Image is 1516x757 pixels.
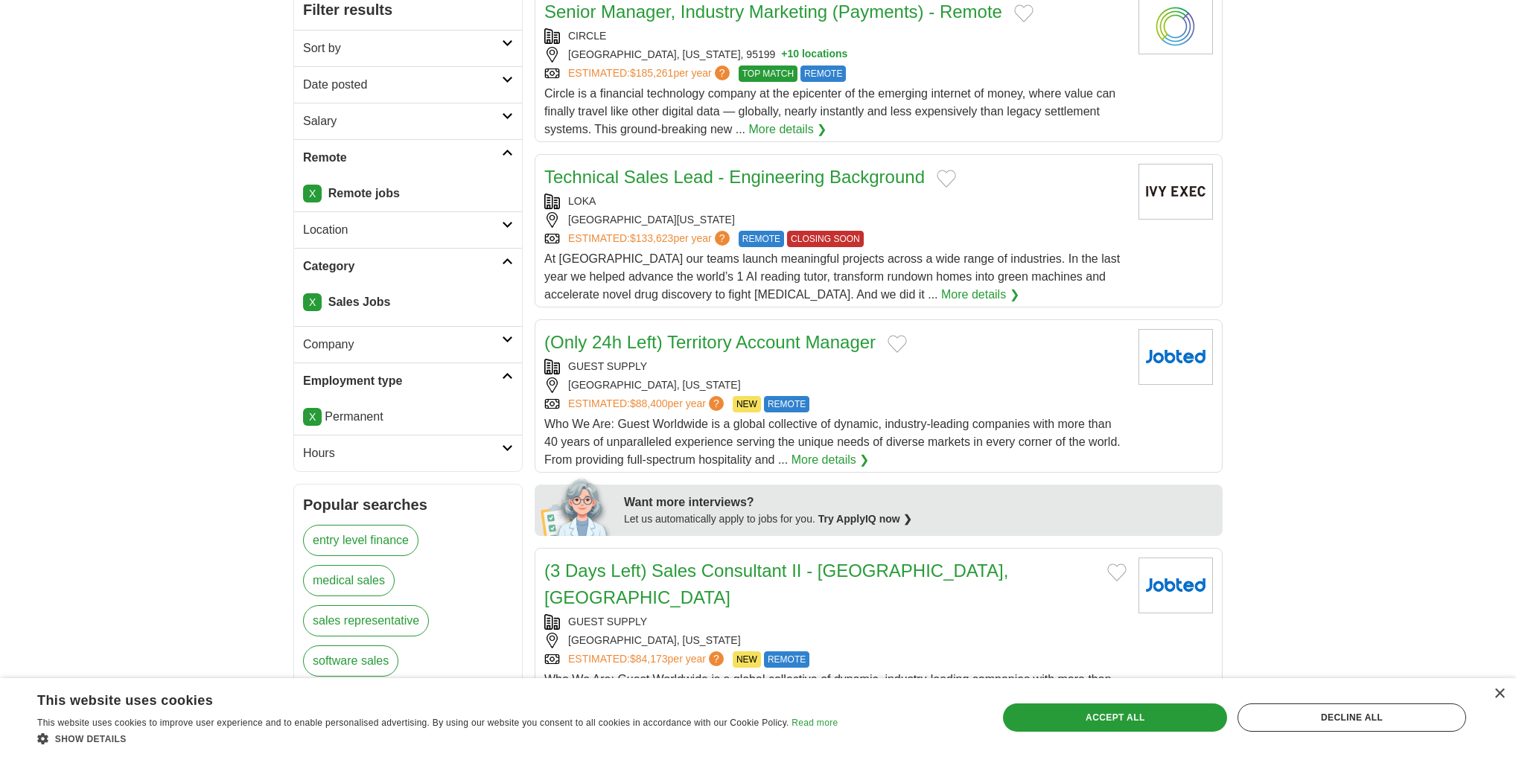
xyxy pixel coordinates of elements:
h2: Salary [303,112,502,130]
li: Permanent [303,408,513,426]
button: Add to favorite jobs [937,170,956,188]
span: Who We Are: Guest Worldwide is a global collective of dynamic, industry-leading companies with mo... [544,673,1121,721]
span: $133,623 [630,232,673,244]
span: ? [715,66,730,80]
div: [GEOGRAPHIC_DATA][US_STATE] [544,212,1127,228]
span: ? [709,396,724,411]
h2: Employment type [303,372,502,390]
a: GUEST SUPPLY [568,616,647,627]
span: $84,173 [630,653,668,665]
span: REMOTE [800,66,846,82]
a: ESTIMATED:$185,261per year? [568,66,733,82]
h2: Hours [303,444,502,462]
img: Guest Supply logo [1138,329,1213,385]
a: More details ❯ [792,451,870,469]
span: $88,400 [630,397,668,409]
span: At [GEOGRAPHIC_DATA] our teams launch meaningful projects across a wide range of industries. In t... [544,252,1120,301]
h2: Popular searches [303,494,513,516]
h2: Date posted [303,76,502,94]
a: ESTIMATED:$84,173per year? [568,651,727,668]
strong: Remote jobs [328,187,400,199]
a: X [303,185,322,202]
div: Want more interviews? [624,494,1214,511]
button: Add to favorite jobs [1107,563,1127,581]
a: sales representative [303,605,429,636]
a: Company [294,326,522,362]
span: This website uses cookies to improve user experience and to enable personalised advertising. By u... [37,718,789,728]
button: Add to favorite jobs [888,335,907,353]
h2: Sort by [303,39,502,57]
a: Read more, opens a new window [792,718,838,728]
h2: Company [303,336,502,354]
span: REMOTE [739,231,784,247]
span: + [781,47,787,63]
a: More details ❯ [941,286,1019,304]
a: Category [294,248,522,284]
a: GUEST SUPPLY [568,360,647,372]
span: REMOTE [764,651,809,668]
a: Date posted [294,66,522,103]
span: TOP MATCH [739,66,797,82]
a: X [303,408,322,426]
button: Add to favorite jobs [1014,4,1034,22]
img: Guest Supply logo [1138,558,1213,613]
div: [GEOGRAPHIC_DATA], [US_STATE], 95199 [544,47,1127,63]
div: LOKA [544,194,1127,209]
h2: Location [303,221,502,239]
div: Let us automatically apply to jobs for you. [624,511,1214,527]
span: $185,261 [630,67,673,79]
div: [GEOGRAPHIC_DATA], [US_STATE] [544,633,1127,648]
button: +10 locations [781,47,847,63]
a: software sales [303,645,398,677]
a: More details ❯ [749,121,827,138]
a: (3 Days Left) Sales Consultant II - [GEOGRAPHIC_DATA], [GEOGRAPHIC_DATA] [544,560,1008,607]
strong: Sales Jobs [328,296,391,308]
div: Close [1494,689,1505,700]
div: This website uses cookies [37,687,800,709]
img: apply-iq-scientist.png [541,476,613,536]
h2: Category [303,258,502,275]
a: Try ApplyIQ now ❯ [818,513,912,525]
img: Company logo [1138,164,1213,220]
span: NEW [733,651,761,668]
a: Technical Sales Lead - Engineering Background [544,167,925,187]
span: Who We Are: Guest Worldwide is a global collective of dynamic, industry-leading companies with mo... [544,418,1121,466]
h2: Remote [303,149,502,167]
a: Remote [294,139,522,176]
a: X [303,293,322,311]
div: Decline all [1238,703,1466,732]
div: [GEOGRAPHIC_DATA], [US_STATE] [544,377,1127,393]
span: CLOSING SOON [787,231,864,247]
span: Circle is a financial technology company at the epicenter of the emerging internet of money, wher... [544,87,1115,135]
a: ESTIMATED:$133,623per year? [568,231,733,247]
a: Salary [294,103,522,139]
a: entry level finance [303,525,418,556]
div: Show details [37,731,838,746]
a: Location [294,211,522,248]
span: NEW [733,396,761,412]
a: ESTIMATED:$88,400per year? [568,396,727,412]
a: Hours [294,435,522,471]
a: Senior Manager, Industry Marketing (Payments) - Remote [544,1,1002,22]
span: ? [709,651,724,666]
a: Employment type [294,362,522,399]
a: Sort by [294,30,522,66]
a: CIRCLE [568,30,606,42]
a: medical sales [303,565,395,596]
a: (Only 24h Left) Territory Account Manager [544,332,876,352]
span: REMOTE [764,396,809,412]
span: Show details [55,734,127,744]
span: ? [715,231,730,246]
div: Accept all [1003,703,1227,732]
